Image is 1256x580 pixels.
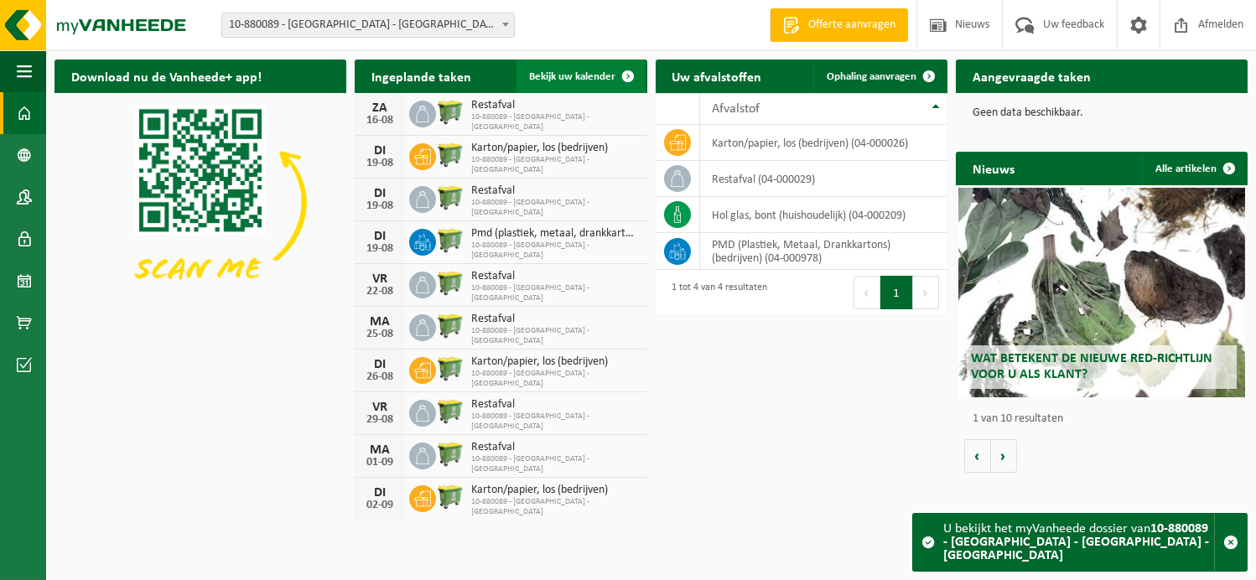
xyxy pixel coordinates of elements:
span: Karton/papier, los (bedrijven) [471,355,638,369]
img: WB-0660-HPE-GN-50 [436,312,465,340]
span: 10-880089 - [GEOGRAPHIC_DATA] - [GEOGRAPHIC_DATA] [471,283,638,303]
div: 19-08 [363,243,397,255]
td: karton/papier, los (bedrijven) (04-000026) [700,125,947,161]
span: 10-880089 - [GEOGRAPHIC_DATA] - [GEOGRAPHIC_DATA] [471,155,638,175]
div: DI [363,187,397,200]
span: 10-880089 - [GEOGRAPHIC_DATA] - [GEOGRAPHIC_DATA] [471,497,638,517]
div: U bekijkt het myVanheede dossier van [943,514,1214,571]
a: Bekijk uw kalender [516,60,646,93]
span: Offerte aanvragen [804,17,900,34]
a: Wat betekent de nieuwe RED-richtlijn voor u als klant? [958,188,1244,397]
h2: Nieuws [956,152,1031,184]
span: Restafval [471,398,638,412]
img: WB-0660-HPE-GN-50 [436,355,465,383]
span: Wat betekent de nieuwe RED-richtlijn voor u als klant? [971,352,1212,381]
button: Next [913,276,939,309]
div: 02-09 [363,500,397,511]
img: WB-0660-HPE-GN-50 [436,269,465,298]
div: 29-08 [363,414,397,426]
h2: Uw afvalstoffen [656,60,779,92]
p: Geen data beschikbaar. [973,107,1231,119]
span: Restafval [471,313,638,326]
span: 10-880089 - [GEOGRAPHIC_DATA] - [GEOGRAPHIC_DATA] [471,369,638,389]
button: Volgende [991,439,1017,473]
span: Restafval [471,184,638,198]
div: 26-08 [363,371,397,383]
span: 10-880089 - [GEOGRAPHIC_DATA] - [GEOGRAPHIC_DATA] [471,198,638,218]
span: Ophaling aanvragen [827,71,916,82]
span: 10-880089 - [GEOGRAPHIC_DATA] - [GEOGRAPHIC_DATA] [471,326,638,346]
img: WB-0660-HPE-GN-50 [436,98,465,127]
div: MA [363,443,397,457]
span: 10-880089 - [GEOGRAPHIC_DATA] - [GEOGRAPHIC_DATA] [471,112,638,132]
span: 10-880089 - [GEOGRAPHIC_DATA] - [GEOGRAPHIC_DATA] [471,241,638,261]
img: WB-0660-HPE-GN-50 [436,226,465,255]
button: Vorige [964,439,991,473]
div: MA [363,315,397,329]
div: DI [363,486,397,500]
div: 25-08 [363,329,397,340]
span: Pmd (plastiek, metaal, drankkartons) (bedrijven) [471,227,638,241]
img: Download de VHEPlus App [54,93,346,312]
div: VR [363,401,397,414]
span: 10-880089 - [GEOGRAPHIC_DATA] - [GEOGRAPHIC_DATA] [471,412,638,432]
a: Offerte aanvragen [770,8,908,42]
span: 10-880089 - PORT DE BRUXELLES - BRUSSELS CRUISE TERMINAL - NEDER-OVER-HEEMBEEK [221,13,515,38]
span: Bekijk uw kalender [530,71,616,82]
span: Restafval [471,99,638,112]
img: WB-0660-HPE-GN-50 [436,483,465,511]
div: DI [363,144,397,158]
button: 1 [880,276,913,309]
div: VR [363,272,397,286]
img: WB-0660-HPE-GN-50 [436,440,465,469]
td: hol glas, bont (huishoudelijk) (04-000209) [700,197,947,233]
img: WB-0660-HPE-GN-50 [436,397,465,426]
img: WB-0660-HPE-GN-50 [436,141,465,169]
div: 1 tot 4 van 4 resultaten [664,274,768,311]
td: PMD (Plastiek, Metaal, Drankkartons) (bedrijven) (04-000978) [700,233,947,270]
strong: 10-880089 - [GEOGRAPHIC_DATA] - [GEOGRAPHIC_DATA] - [GEOGRAPHIC_DATA] [943,522,1209,562]
h2: Download nu de Vanheede+ app! [54,60,278,92]
div: DI [363,230,397,243]
div: 19-08 [363,158,397,169]
a: Alle artikelen [1142,152,1246,185]
span: Afvalstof [713,102,760,116]
span: 10-880089 - PORT DE BRUXELLES - BRUSSELS CRUISE TERMINAL - NEDER-OVER-HEEMBEEK [222,13,514,37]
span: Karton/papier, los (bedrijven) [471,142,638,155]
a: Ophaling aanvragen [813,60,946,93]
span: Restafval [471,441,638,454]
div: 01-09 [363,457,397,469]
span: Karton/papier, los (bedrijven) [471,484,638,497]
div: 19-08 [363,200,397,212]
button: Previous [854,276,880,309]
td: restafval (04-000029) [700,161,947,197]
h2: Ingeplande taken [355,60,488,92]
div: 16-08 [363,115,397,127]
div: 22-08 [363,286,397,298]
div: ZA [363,101,397,115]
div: DI [363,358,397,371]
span: 10-880089 - [GEOGRAPHIC_DATA] - [GEOGRAPHIC_DATA] [471,454,638,474]
p: 1 van 10 resultaten [973,413,1239,425]
span: Restafval [471,270,638,283]
img: WB-0660-HPE-GN-50 [436,184,465,212]
h2: Aangevraagde taken [956,60,1108,92]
